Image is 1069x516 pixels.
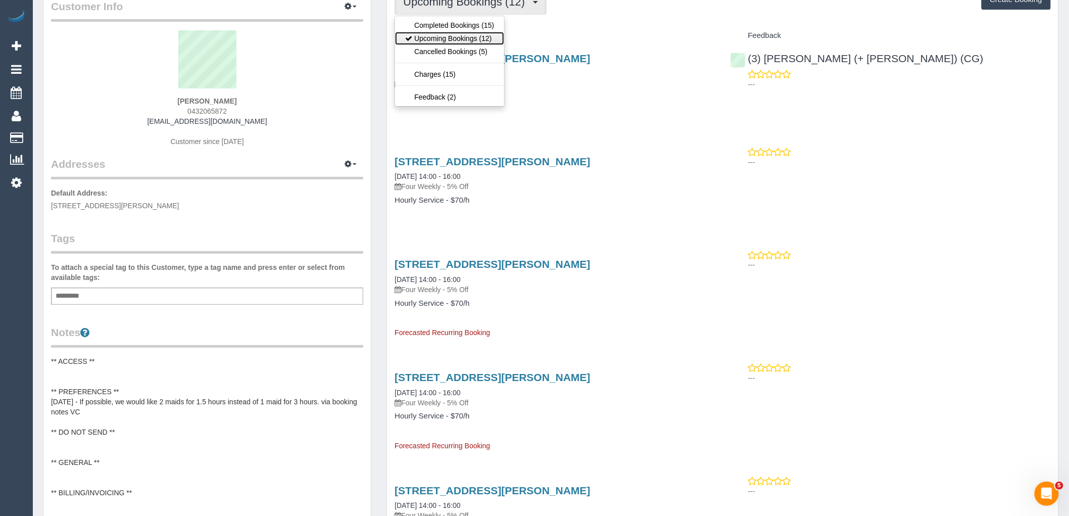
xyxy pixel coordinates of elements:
[395,68,504,81] a: Charges (15)
[51,202,179,210] span: [STREET_ADDRESS][PERSON_NAME]
[51,188,108,198] label: Default Address:
[395,485,590,496] a: [STREET_ADDRESS][PERSON_NAME]
[395,79,715,89] p: Four Weekly - 5% Off
[731,53,984,64] a: (3) [PERSON_NAME] (+ [PERSON_NAME]) (CG)
[177,97,236,105] strong: [PERSON_NAME]
[395,196,715,205] h4: Hourly Service - $70/h
[51,325,363,348] legend: Notes
[395,371,590,383] a: [STREET_ADDRESS][PERSON_NAME]
[731,31,1051,40] h4: Feedback
[395,329,490,337] span: Forecasted Recurring Booking
[395,181,715,192] p: Four Weekly - 5% Off
[748,373,1051,383] p: ---
[395,172,460,180] a: [DATE] 14:00 - 16:00
[395,156,590,167] a: [STREET_ADDRESS][PERSON_NAME]
[395,442,490,450] span: Forecasted Recurring Booking
[395,501,460,509] a: [DATE] 14:00 - 16:00
[395,275,460,284] a: [DATE] 14:00 - 16:00
[748,260,1051,270] p: ---
[395,19,504,32] a: Completed Bookings (15)
[395,412,715,420] h4: Hourly Service - $70/h
[51,262,363,283] label: To attach a special tag to this Customer, type a tag name and press enter or select from availabl...
[171,137,244,146] span: Customer since [DATE]
[395,31,715,40] h4: Service
[148,117,267,125] a: [EMAIL_ADDRESS][DOMAIN_NAME]
[395,285,715,295] p: Four Weekly - 5% Off
[395,45,504,58] a: Cancelled Bookings (5)
[395,389,460,397] a: [DATE] 14:00 - 16:00
[395,299,715,308] h4: Hourly Service - $70/h
[395,93,715,102] h4: Hourly Service - $70/h
[748,157,1051,167] p: ---
[395,32,504,45] a: Upcoming Bookings (12)
[395,398,715,408] p: Four Weekly - 5% Off
[395,258,590,270] a: [STREET_ADDRESS][PERSON_NAME]
[51,231,363,254] legend: Tags
[395,90,504,104] a: Feedback (2)
[1055,482,1063,490] span: 5
[6,10,26,24] img: Automaid Logo
[187,107,227,115] span: 0432065872
[748,79,1051,89] p: ---
[1035,482,1059,506] iframe: Intercom live chat
[748,486,1051,496] p: ---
